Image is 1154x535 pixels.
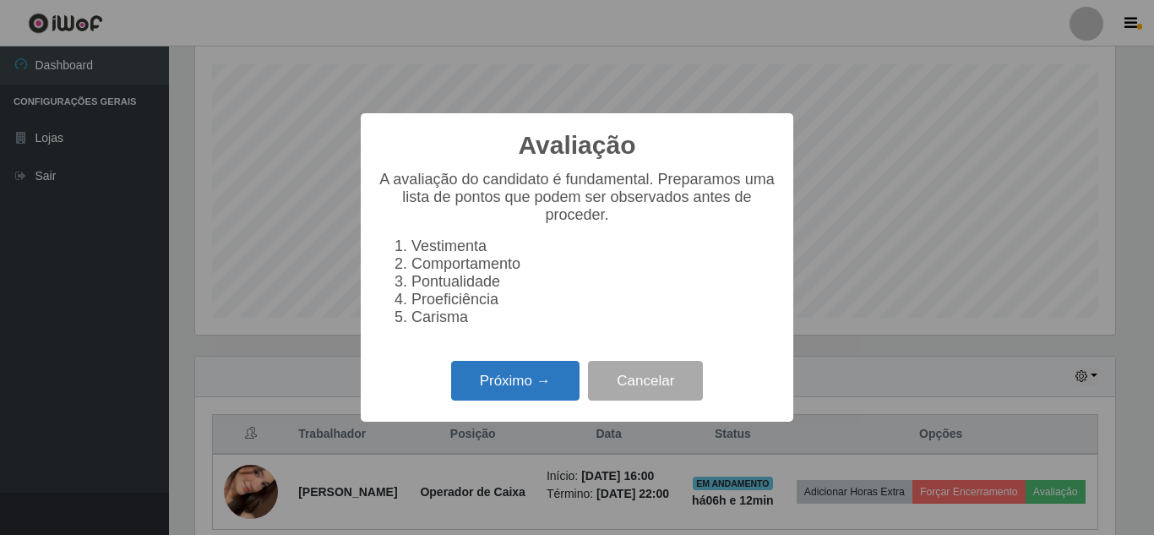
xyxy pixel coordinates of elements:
[411,237,776,255] li: Vestimenta
[519,130,636,161] h2: Avaliação
[411,291,776,308] li: Proeficiência
[588,361,703,401] button: Cancelar
[411,273,776,291] li: Pontualidade
[411,308,776,326] li: Carisma
[378,171,776,224] p: A avaliação do candidato é fundamental. Preparamos uma lista de pontos que podem ser observados a...
[451,361,580,401] button: Próximo →
[411,255,776,273] li: Comportamento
